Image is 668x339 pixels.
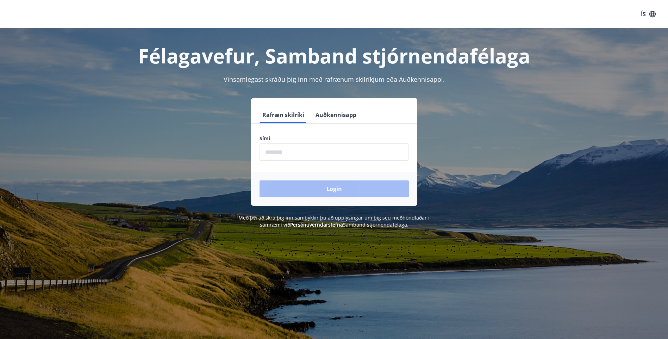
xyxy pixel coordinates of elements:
button: Auðkennisapp [313,106,359,123]
span: Vinsamlegast skráðu þig inn með rafrænum skilríkjum eða Auðkennisappi. [224,75,445,84]
button: ÍS [637,8,660,20]
a: Persónuverndarstefna [290,221,343,228]
h1: Félagavefur, Samband stjórnendafélaga [89,42,579,69]
span: Með því að skrá þig inn samþykkir þú að upplýsingar um þig séu meðhöndlaðar í samræmi við Samband... [238,214,430,228]
label: Sími [260,135,409,142]
button: Rafræn skilríki [260,106,307,123]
